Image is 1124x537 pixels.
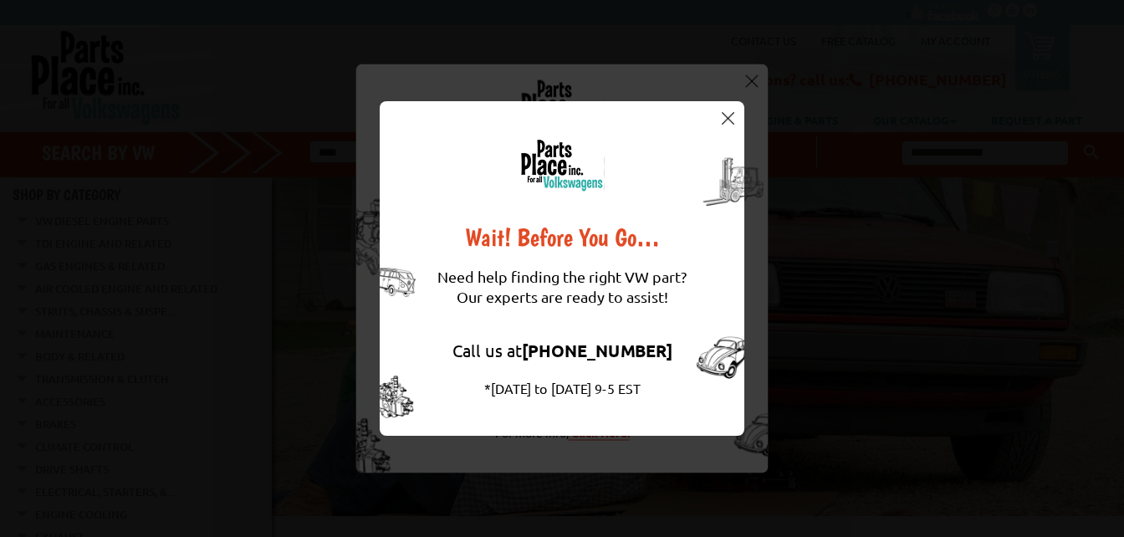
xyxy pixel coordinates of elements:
div: *[DATE] to [DATE] 9-5 EST [437,378,687,398]
div: Wait! Before You Go… [437,225,687,250]
div: Need help finding the right VW part? Our experts are ready to assist! [437,250,687,324]
strong: [PHONE_NUMBER] [522,340,672,361]
img: close [722,112,734,125]
a: Call us at[PHONE_NUMBER] [452,340,672,361]
img: logo [519,139,605,192]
